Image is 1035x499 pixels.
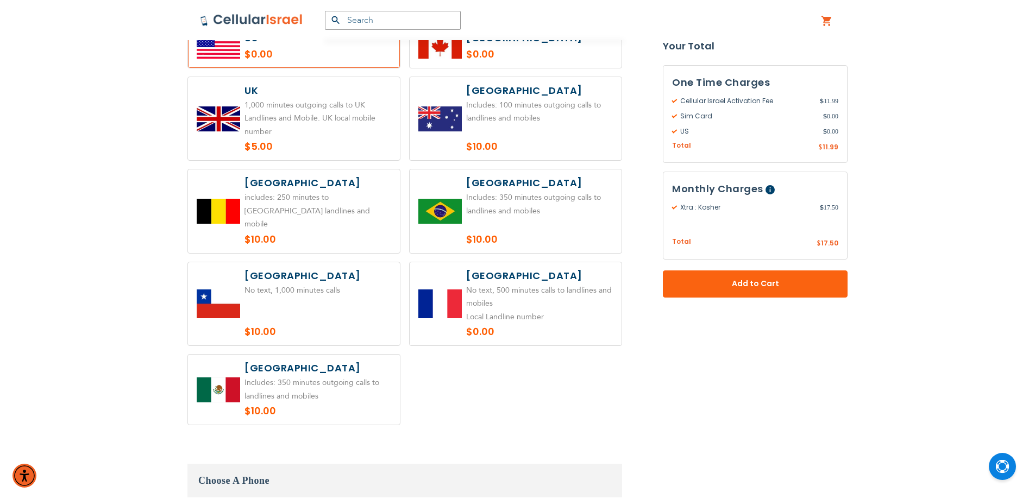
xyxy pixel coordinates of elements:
strong: Your Total [663,38,848,54]
span: 11.99 [823,142,838,151]
span: $ [817,239,821,249]
span: $ [823,111,827,121]
span: 0.00 [823,111,838,121]
input: Search [325,11,461,30]
span: Help [766,186,775,195]
h3: One Time Charges [672,74,838,91]
span: Choose A Phone [198,475,269,486]
span: US [672,127,823,136]
span: Total [672,237,691,248]
span: $ [818,143,823,153]
span: $ [823,127,827,136]
span: 17.50 [821,239,838,248]
button: Add to Cart [663,270,848,298]
span: 17.50 [820,203,838,213]
img: Cellular Israel Logo [200,14,303,27]
div: Accessibility Menu [12,464,36,488]
span: $ [820,96,824,106]
span: Cellular Israel Activation Fee [672,96,820,106]
span: Sim Card [672,111,823,121]
span: Total [672,141,691,151]
span: Add to Cart [699,279,812,290]
span: Xtra : Kosher [672,203,820,213]
span: 11.99 [820,96,838,106]
span: $ [820,203,824,213]
span: 0.00 [823,127,838,136]
span: Monthly Charges [672,182,763,196]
